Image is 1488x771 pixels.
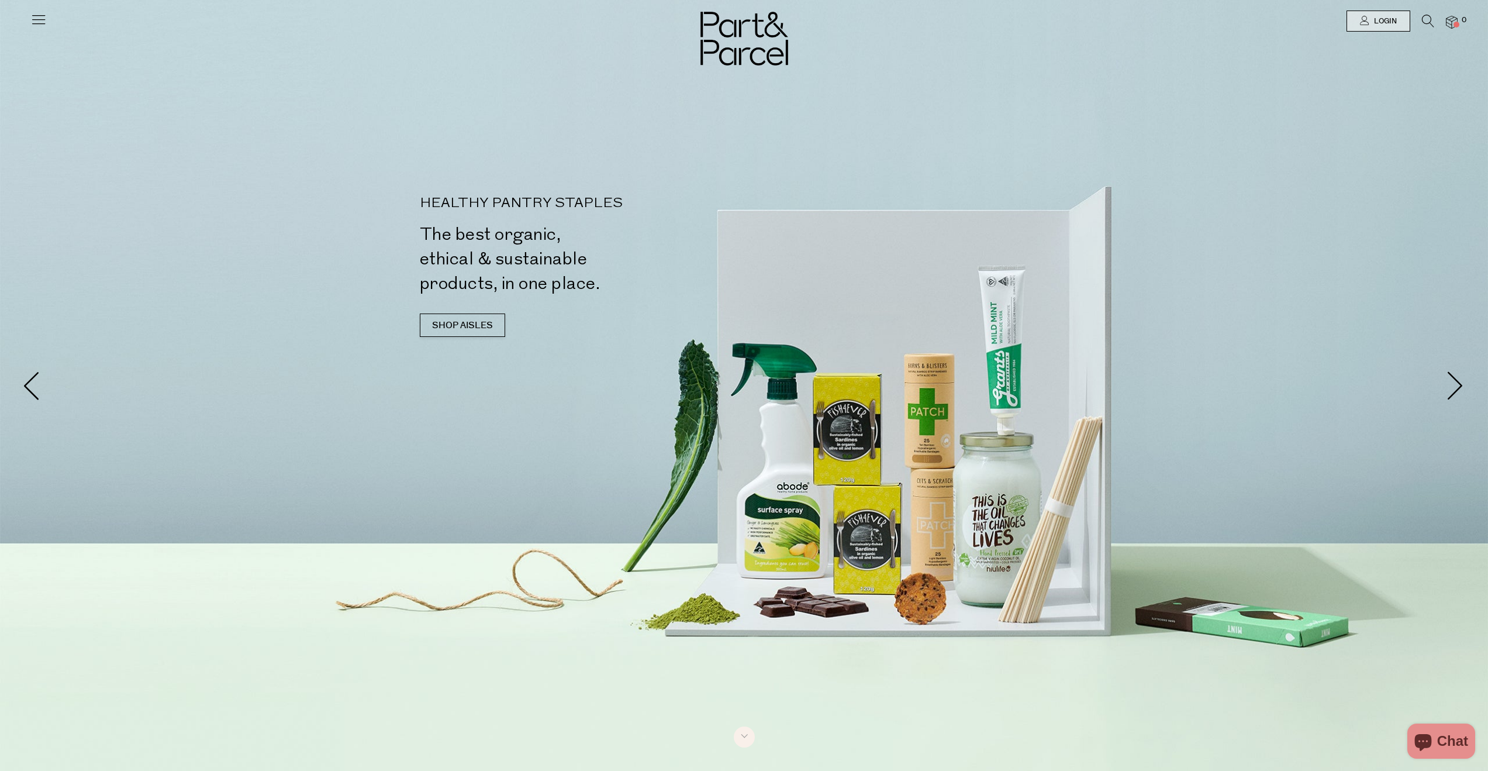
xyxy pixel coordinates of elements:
inbox-online-store-chat: Shopify online store chat [1404,724,1479,762]
a: SHOP AISLES [420,314,505,337]
a: 0 [1446,16,1458,28]
a: Login [1347,11,1410,32]
h2: The best organic, ethical & sustainable products, in one place. [420,222,749,296]
span: Login [1371,16,1397,26]
p: HEALTHY PANTRY STAPLES [420,197,749,211]
span: 0 [1459,15,1469,26]
img: Part&Parcel [700,12,788,66]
